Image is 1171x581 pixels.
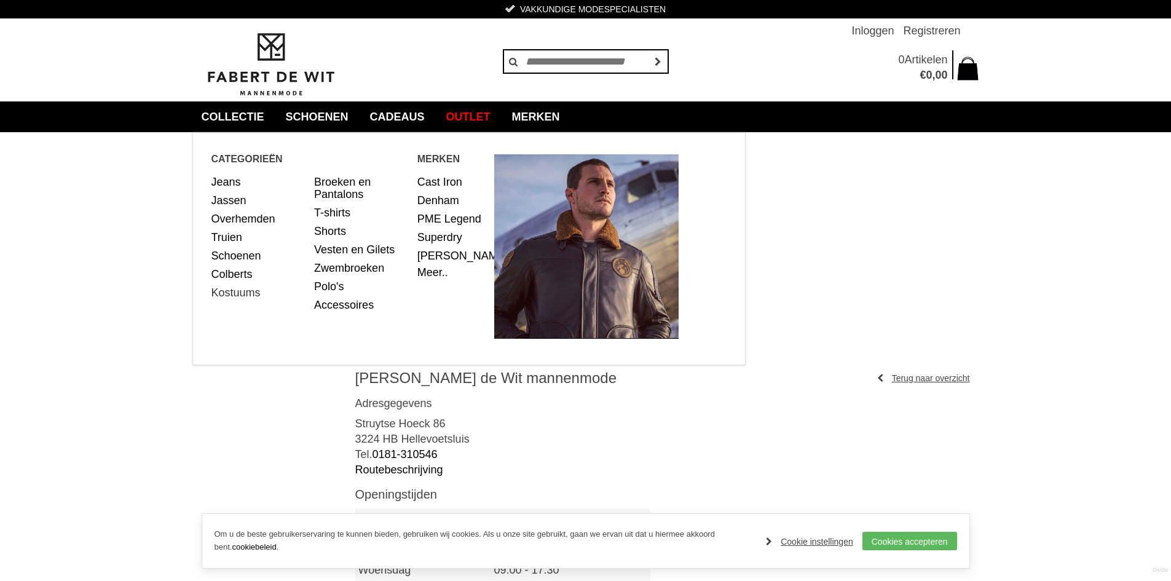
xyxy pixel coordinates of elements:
[373,448,438,460] a: 0181-310546
[926,69,932,81] span: 0
[232,542,276,551] a: cookiebeleid
[417,173,486,191] a: Cast Iron
[211,210,306,228] a: Overhemden
[862,532,957,550] a: Cookies accepteren
[277,101,358,132] a: Schoenen
[491,508,650,533] td: 12:00 - 17:30
[314,240,408,259] a: Vesten en Gilets
[920,69,926,81] span: €
[417,210,486,228] a: PME Legend
[355,464,443,476] a: Routebeschrijving
[355,487,650,502] h2: Openingstijden
[314,222,408,240] a: Shorts
[211,173,306,191] a: Jeans
[314,204,408,222] a: T-shirts
[211,191,306,210] a: Jassen
[898,53,904,66] span: 0
[211,283,306,302] a: Kostuums
[903,18,960,43] a: Registreren
[494,154,679,339] img: Heren
[355,369,877,387] h1: [PERSON_NAME] de Wit mannenmode
[361,101,434,132] a: Cadeaus
[355,433,398,445] span: 3224 HB
[314,277,408,296] a: Polo's
[314,259,408,277] a: Zwembroeken
[314,296,408,314] a: Accessoires
[1153,563,1168,578] a: Divide
[211,151,417,167] span: Categorieën
[355,417,446,430] span: Struytse Hoeck 86
[935,69,947,81] span: 00
[932,69,935,81] span: ,
[904,53,947,66] span: Artikelen
[314,173,408,204] a: Broeken en Pantalons
[417,191,486,210] a: Denham
[211,265,306,283] a: Colberts
[401,433,470,445] span: Hellevoetsluis
[215,528,754,554] p: Om u de beste gebruikerservaring te kunnen bieden, gebruiken wij cookies. Als u onze site gebruik...
[192,101,274,132] a: collectie
[851,18,894,43] a: Inloggen
[211,228,306,247] a: Truien
[437,101,500,132] a: Outlet
[355,397,970,410] h3: Adresgegevens
[417,151,495,167] span: Merken
[417,266,448,279] a: Meer..
[503,101,569,132] a: Merken
[417,247,486,265] a: [PERSON_NAME]
[202,31,340,98] img: Fabert de Wit
[355,397,970,478] div: Tel.
[355,508,491,533] td: Maandag
[877,369,970,387] a: Terug naar overzicht
[417,228,486,247] a: Superdry
[766,532,853,551] a: Cookie instellingen
[211,247,306,265] a: Schoenen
